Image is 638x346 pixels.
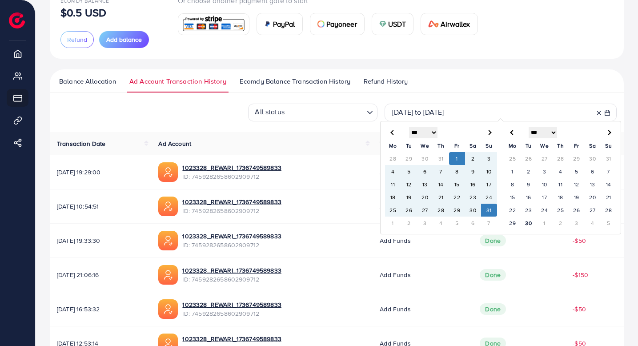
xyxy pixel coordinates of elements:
[601,191,617,204] td: 21
[537,165,553,178] td: 3
[129,76,226,86] span: Ad Account Transaction History
[521,204,537,217] td: 23
[585,152,601,165] td: 30
[433,178,449,191] td: 14
[601,178,617,191] td: 14
[601,152,617,165] td: 31
[441,19,470,29] span: Airwallex
[182,172,281,181] span: ID: 7459282658602909712
[553,139,569,152] th: Th
[417,165,433,178] td: 6
[310,13,365,35] a: cardPayoneer
[240,76,350,86] span: Ecomdy Balance Transaction History
[480,269,506,281] span: Done
[158,265,178,285] img: ic-ads-acc.e4c84228.svg
[449,152,465,165] td: 1
[401,204,417,217] td: 26
[449,165,465,178] td: 8
[57,202,144,211] span: [DATE] 10:54:51
[553,217,569,229] td: 2
[287,105,363,119] input: Search for option
[182,300,281,309] a: 1023328_REWARI_1736749589833
[480,303,506,315] span: Done
[505,139,521,152] th: Mo
[480,235,506,246] span: Done
[379,20,386,28] img: card
[465,152,481,165] td: 2
[573,270,588,279] span: -$150
[433,204,449,217] td: 28
[182,163,281,172] a: 1023328_REWARI_1736749589833
[158,299,178,319] img: ic-ads-acc.e4c84228.svg
[428,20,439,28] img: card
[601,217,617,229] td: 5
[569,139,585,152] th: Fr
[401,217,417,229] td: 2
[569,191,585,204] td: 19
[9,12,25,28] img: logo
[385,217,401,229] td: 1
[417,139,433,152] th: We
[385,139,401,152] th: Mo
[433,165,449,178] td: 7
[182,197,281,206] a: 1023328_REWARI_1736749589833
[417,152,433,165] td: 30
[505,165,521,178] td: 1
[521,139,537,152] th: Tu
[182,275,281,284] span: ID: 7459282658602909712
[569,217,585,229] td: 3
[248,104,377,121] div: Search for option
[99,31,149,48] button: Add balance
[449,217,465,229] td: 5
[585,191,601,204] td: 20
[178,13,249,35] a: card
[481,191,497,204] td: 24
[585,204,601,217] td: 27
[401,165,417,178] td: 5
[380,236,410,245] span: Add funds
[182,241,281,249] span: ID: 7459282658602909712
[257,13,303,35] a: cardPayPal
[317,20,325,28] img: card
[569,204,585,217] td: 26
[537,191,553,204] td: 17
[553,204,569,217] td: 25
[521,191,537,204] td: 16
[585,178,601,191] td: 13
[273,19,295,29] span: PayPal
[505,217,521,229] td: 29
[392,107,444,117] span: [DATE] to [DATE]
[385,152,401,165] td: 28
[417,191,433,204] td: 20
[380,305,410,314] span: Add funds
[601,139,617,152] th: Su
[182,309,281,318] span: ID: 7459282658602909712
[417,178,433,191] td: 13
[57,168,144,177] span: [DATE] 19:29:00
[253,105,286,119] span: All status
[449,191,465,204] td: 22
[158,162,178,182] img: ic-ads-acc.e4c84228.svg
[465,139,481,152] th: Sa
[505,178,521,191] td: 8
[449,204,465,217] td: 29
[57,270,144,279] span: [DATE] 21:06:16
[385,204,401,217] td: 25
[401,191,417,204] td: 19
[585,217,601,229] td: 4
[537,178,553,191] td: 10
[505,191,521,204] td: 15
[158,197,178,216] img: ic-ads-acc.e4c84228.svg
[465,178,481,191] td: 16
[433,152,449,165] td: 31
[106,35,142,44] span: Add balance
[264,20,271,28] img: card
[182,266,281,275] a: 1023328_REWARI_1736749589833
[465,204,481,217] td: 30
[573,305,586,314] span: -$50
[569,178,585,191] td: 12
[521,217,537,229] td: 30
[59,76,116,86] span: Balance Allocation
[569,152,585,165] td: 29
[505,152,521,165] td: 25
